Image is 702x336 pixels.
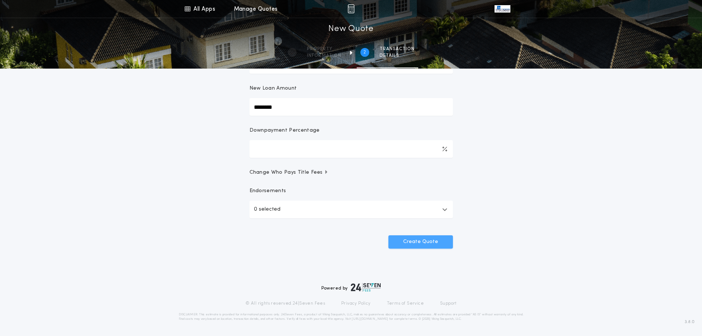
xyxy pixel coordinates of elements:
[440,301,457,306] a: Support
[328,23,373,35] h1: New Quote
[249,140,453,158] input: Downpayment Percentage
[249,127,320,134] p: Downpayment Percentage
[341,301,371,306] a: Privacy Policy
[387,301,424,306] a: Terms of Service
[249,85,297,92] p: New Loan Amount
[245,301,325,306] p: © All rights reserved. 24|Seven Fees
[249,169,329,176] span: Change Who Pays Title Fees
[495,5,510,13] img: vs-icon
[380,53,415,59] span: details
[249,169,453,176] button: Change Who Pays Title Fees
[351,283,381,292] img: logo
[388,235,453,249] button: Create Quote
[249,98,453,116] input: New Loan Amount
[307,53,341,59] span: information
[685,319,695,325] span: 3.8.0
[254,205,280,214] p: 0 selected
[321,283,381,292] div: Powered by
[249,187,453,195] p: Endorsements
[179,312,524,321] p: DISCLAIMER: This estimate is provided for informational purposes only. 24|Seven Fees, a product o...
[249,201,453,218] button: 0 selected
[380,46,415,52] span: Transaction
[307,46,341,52] span: Property
[352,318,388,321] a: [URL][DOMAIN_NAME]
[363,49,366,55] h2: 2
[347,4,355,13] img: img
